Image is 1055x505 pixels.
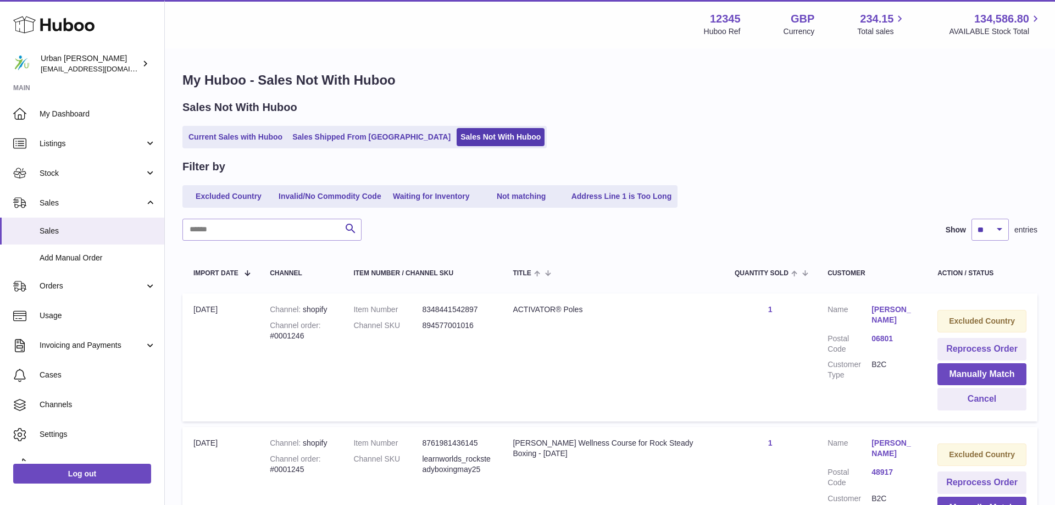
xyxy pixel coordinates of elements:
a: [PERSON_NAME] [871,438,915,459]
div: ACTIVATOR® Poles [513,304,713,315]
span: Invoicing and Payments [40,340,145,351]
span: 134,586.80 [974,12,1029,26]
span: Returns [40,459,156,469]
h2: Sales Not With Huboo [182,100,297,115]
div: shopify [270,438,331,448]
div: Customer [828,270,915,277]
img: orders@urbanpoling.com [13,56,30,72]
div: Huboo Ref [704,26,741,37]
span: My Dashboard [40,109,156,119]
dd: 894577001016 [422,320,491,331]
dt: Channel SKU [353,320,422,331]
button: Manually Match [937,363,1026,386]
div: Channel [270,270,331,277]
span: Settings [40,429,156,440]
dd: 8761981436145 [422,438,491,448]
dd: 8348441542897 [422,304,491,315]
span: Import date [193,270,238,277]
dt: Name [828,304,871,328]
a: Sales Not With Huboo [457,128,545,146]
strong: Excluded Country [949,450,1015,459]
a: Sales Shipped From [GEOGRAPHIC_DATA] [288,128,454,146]
span: Listings [40,138,145,149]
span: Sales [40,226,156,236]
label: Show [946,225,966,235]
button: Cancel [937,388,1026,410]
strong: Excluded Country [949,317,1015,325]
dt: Name [828,438,871,462]
div: Urban [PERSON_NAME] [41,53,140,74]
dt: Item Number [353,304,422,315]
span: Stock [40,168,145,179]
dt: Item Number [353,438,422,448]
strong: Channel [270,439,303,447]
a: 1 [768,439,773,447]
div: [PERSON_NAME] Wellness Course for Rock Steady Boxing - [DATE] [513,438,713,459]
strong: Channel order [270,321,321,330]
a: Not matching [477,187,565,206]
a: 134,586.80 AVAILABLE Stock Total [949,12,1042,37]
strong: 12345 [710,12,741,26]
div: #0001245 [270,454,331,475]
dt: Postal Code [828,334,871,354]
dd: B2C [871,359,915,380]
div: Item Number / Channel SKU [353,270,491,277]
dt: Channel SKU [353,454,422,475]
td: [DATE] [182,293,259,421]
a: Log out [13,464,151,484]
span: [EMAIL_ADDRESS][DOMAIN_NAME] [41,64,162,73]
a: Waiting for Inventory [387,187,475,206]
a: 234.15 Total sales [857,12,906,37]
span: 234.15 [860,12,893,26]
button: Reprocess Order [937,338,1026,360]
a: [PERSON_NAME] [871,304,915,325]
h1: My Huboo - Sales Not With Huboo [182,71,1037,89]
div: Currency [784,26,815,37]
a: Invalid/No Commodity Code [275,187,385,206]
div: shopify [270,304,331,315]
a: Excluded Country [185,187,273,206]
span: Channels [40,399,156,410]
div: #0001246 [270,320,331,341]
button: Reprocess Order [937,471,1026,494]
a: 48917 [871,467,915,478]
span: Sales [40,198,145,208]
strong: GBP [791,12,814,26]
span: Quantity Sold [735,270,789,277]
span: Total sales [857,26,906,37]
dd: learnworlds_rocksteadyboxingmay25 [422,454,491,475]
strong: Channel order [270,454,321,463]
span: Orders [40,281,145,291]
a: Address Line 1 is Too Long [568,187,676,206]
span: entries [1014,225,1037,235]
a: 06801 [871,334,915,344]
strong: Channel [270,305,303,314]
dt: Postal Code [828,467,871,488]
a: 1 [768,305,773,314]
dt: Customer Type [828,359,871,380]
span: Cases [40,370,156,380]
span: Add Manual Order [40,253,156,263]
div: Action / Status [937,270,1026,277]
span: Usage [40,310,156,321]
a: Current Sales with Huboo [185,128,286,146]
span: Title [513,270,531,277]
h2: Filter by [182,159,225,174]
span: AVAILABLE Stock Total [949,26,1042,37]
